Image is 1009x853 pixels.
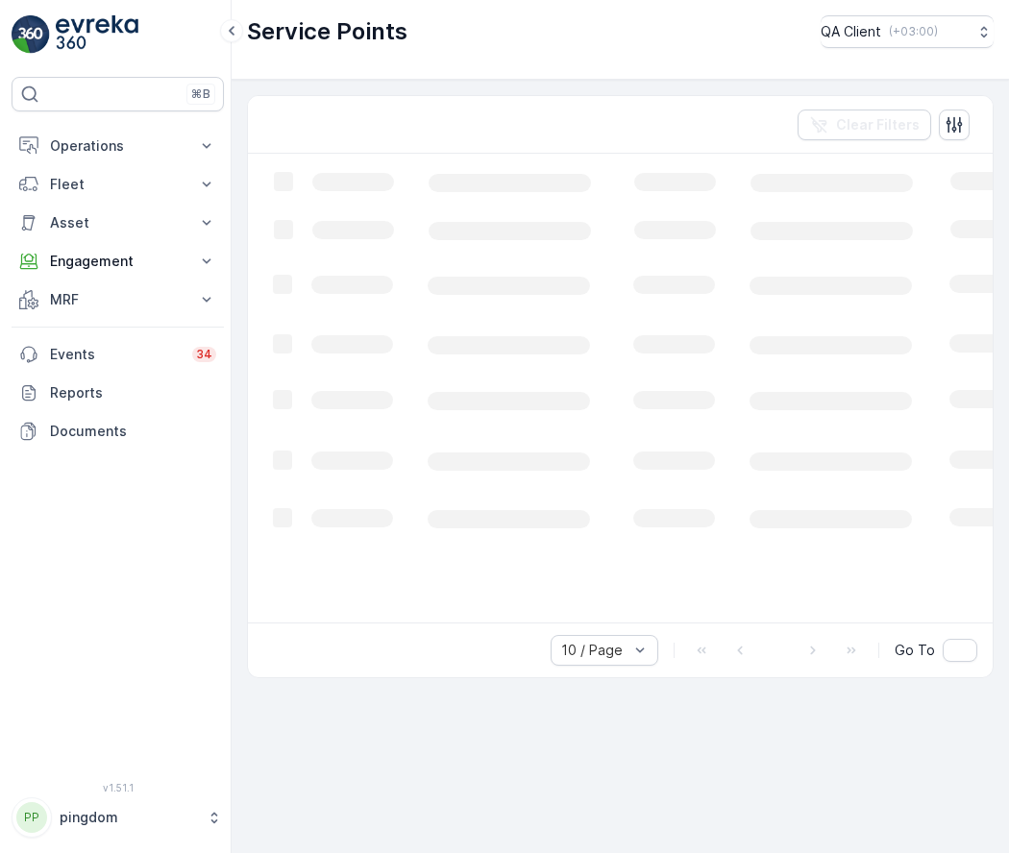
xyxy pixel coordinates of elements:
button: PPpingdom [12,797,224,838]
p: Engagement [50,252,185,271]
p: Documents [50,422,216,441]
p: Fleet [50,175,185,194]
a: Reports [12,374,224,412]
img: logo [12,15,50,54]
span: v 1.51.1 [12,782,224,793]
p: Operations [50,136,185,156]
button: Fleet [12,165,224,204]
p: ( +03:00 ) [889,24,938,39]
p: MRF [50,290,185,309]
button: Operations [12,127,224,165]
p: QA Client [821,22,881,41]
p: 34 [196,347,212,362]
img: logo_light-DOdMpM7g.png [56,15,138,54]
p: Service Points [247,16,407,47]
span: Go To [895,641,935,660]
p: pingdom [60,808,197,827]
div: PP [16,802,47,833]
p: Asset [50,213,185,232]
p: Clear Filters [836,115,920,134]
a: Events34 [12,335,224,374]
p: ⌘B [191,86,210,102]
p: Events [50,345,181,364]
button: Engagement [12,242,224,280]
button: Clear Filters [798,110,931,140]
p: Reports [50,383,216,402]
button: MRF [12,280,224,319]
button: Asset [12,204,224,242]
button: QA Client(+03:00) [821,15,994,48]
a: Documents [12,412,224,451]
